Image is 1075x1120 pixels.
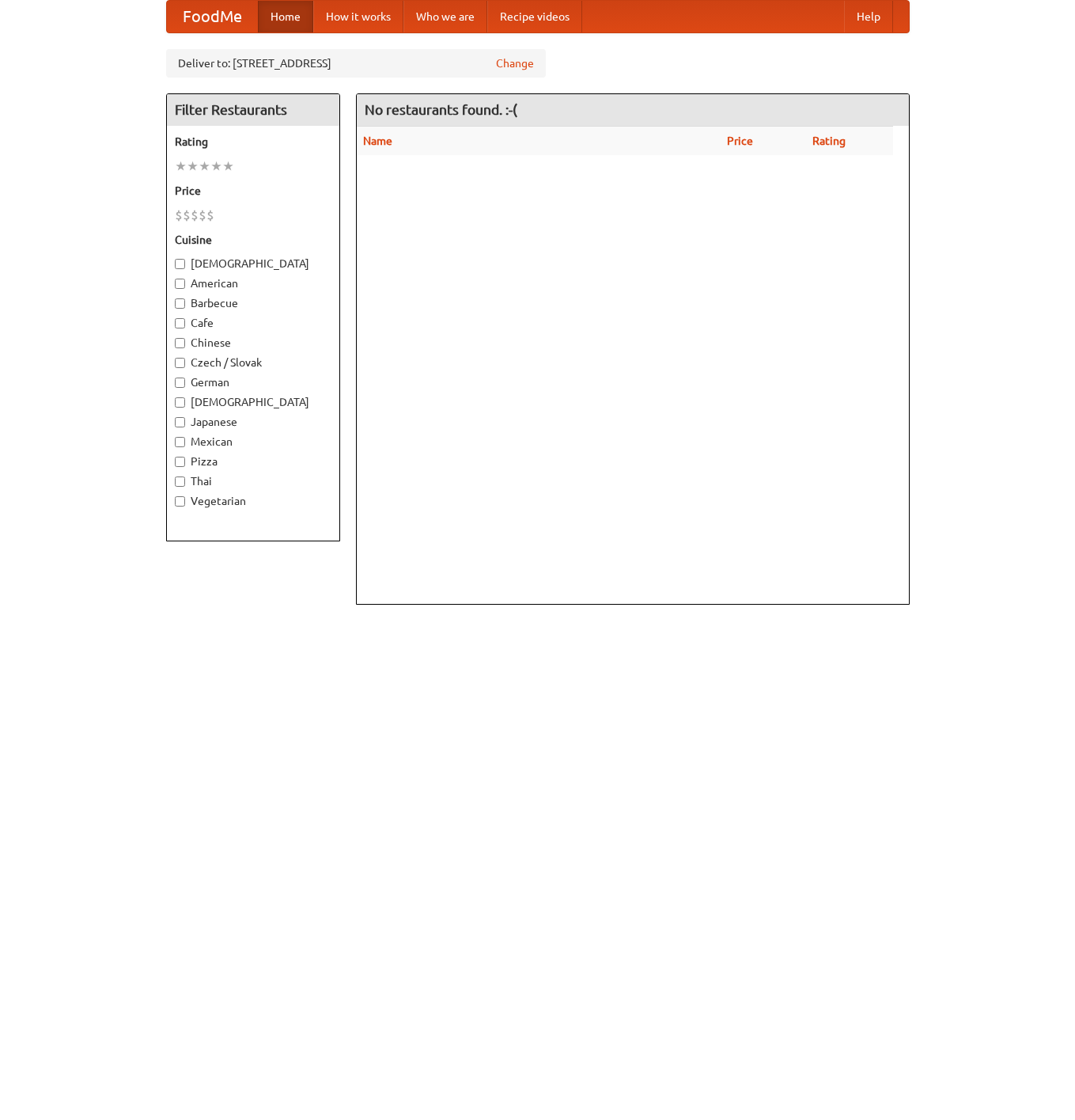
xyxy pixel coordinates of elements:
[175,434,331,450] label: Mexican
[167,1,258,32] a: FoodMe
[210,158,222,175] li: ★
[175,315,331,331] label: Cafe
[175,437,185,447] input: Mexican
[175,232,331,248] h5: Cuisine
[812,135,846,147] a: Rating
[175,338,185,348] input: Chinese
[199,207,206,224] li: $
[175,259,185,269] input: [DEMOGRAPHIC_DATA]
[175,335,331,351] label: Chinese
[175,374,331,390] label: German
[191,207,199,224] li: $
[222,158,234,175] li: ★
[487,1,582,32] a: Recipe videos
[167,94,339,126] h4: Filter Restaurants
[403,1,487,32] a: Who we are
[175,298,185,309] input: Barbecue
[175,493,331,509] label: Vegetarian
[187,158,199,175] li: ★
[183,207,191,224] li: $
[175,476,185,487] input: Thai
[175,394,331,410] label: [DEMOGRAPHIC_DATA]
[175,318,185,328] input: Cafe
[365,102,517,117] ng-pluralize: No restaurants found. :-(
[199,158,210,175] li: ★
[313,1,403,32] a: How it works
[175,414,331,430] label: Japanese
[175,397,185,408] input: [DEMOGRAPHIC_DATA]
[175,207,183,224] li: $
[175,378,185,388] input: German
[175,473,331,489] label: Thai
[363,135,392,147] a: Name
[206,207,214,224] li: $
[175,457,185,467] input: Pizza
[175,295,331,311] label: Barbecue
[175,256,331,271] label: [DEMOGRAPHIC_DATA]
[727,135,753,147] a: Price
[166,49,546,78] div: Deliver to: [STREET_ADDRESS]
[258,1,313,32] a: Home
[175,358,185,368] input: Czech / Slovak
[175,454,331,469] label: Pizza
[175,417,185,427] input: Japanese
[175,158,187,175] li: ★
[844,1,893,32] a: Help
[175,275,331,291] label: American
[496,55,534,71] a: Change
[175,279,185,289] input: American
[175,355,331,370] label: Czech / Slovak
[175,134,331,150] h5: Rating
[175,496,185,507] input: Vegetarian
[175,183,331,199] h5: Price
